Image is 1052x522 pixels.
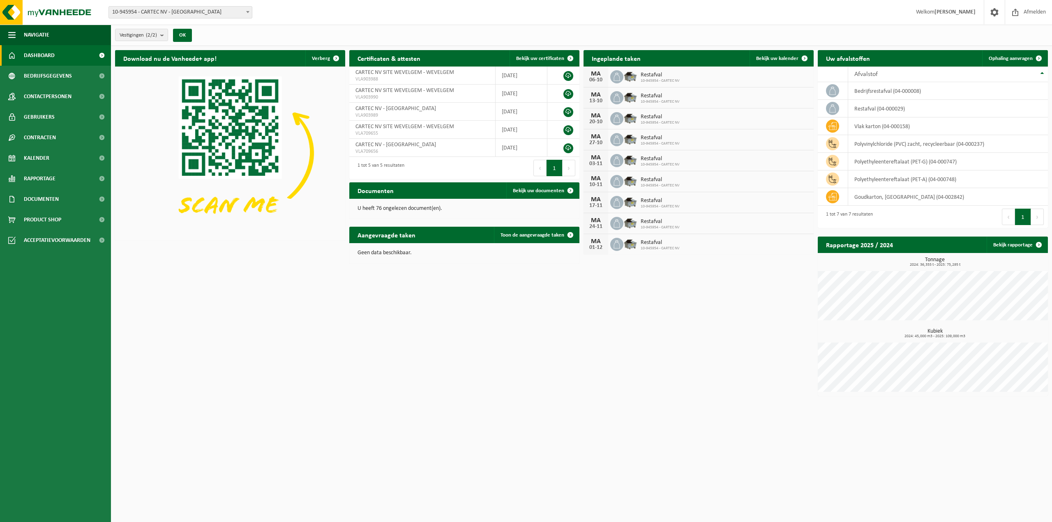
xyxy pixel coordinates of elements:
div: 03-11 [588,161,604,167]
button: 1 [547,160,563,176]
span: Product Shop [24,209,61,230]
div: 20-10 [588,119,604,125]
a: Toon de aangevraagde taken [494,227,579,243]
div: MA [588,92,604,98]
span: Restafval [641,114,680,120]
span: Restafval [641,218,680,225]
span: Bedrijfsgegevens [24,66,72,86]
div: MA [588,113,604,119]
img: Download de VHEPlus App [115,67,345,239]
img: WB-5000-GAL-GY-01 [623,174,637,188]
a: Bekijk rapportage [987,237,1047,253]
div: MA [588,217,604,224]
td: polyvinylchloride (PVC) zacht, recycleerbaar (04-000237) [848,135,1048,153]
div: 10-11 [588,182,604,188]
img: WB-5000-GAL-GY-01 [623,132,637,146]
span: 10-945954 - CARTEC NV [641,141,680,146]
span: 10-945954 - CARTEC NV [641,78,680,83]
span: VLA903990 [355,94,489,101]
button: OK [173,29,192,42]
span: Restafval [641,72,680,78]
span: CARTEC NV SITE WEVELGEM - WEVELGEM [355,69,454,76]
span: Acceptatievoorwaarden [24,230,90,251]
count: (2/2) [146,32,157,38]
div: MA [588,196,604,203]
span: Afvalstof [854,71,878,78]
div: 13-10 [588,98,604,104]
a: Ophaling aanvragen [982,50,1047,67]
button: 1 [1015,209,1031,225]
span: Kalender [24,148,49,168]
div: 1 tot 7 van 7 resultaten [822,208,873,226]
div: MA [588,71,604,77]
span: 10-945954 - CARTEC NV [641,246,680,251]
a: Bekijk uw documenten [506,182,579,199]
td: restafval (04-000029) [848,100,1048,117]
span: CARTEC NV SITE WEVELGEM - WEVELGEM [355,87,454,94]
button: Next [563,160,575,176]
td: goudkarton, [GEOGRAPHIC_DATA] (04-002842) [848,188,1048,206]
h2: Documenten [349,182,402,198]
div: 1 tot 5 van 5 resultaten [353,159,404,177]
span: Verberg [312,56,330,61]
div: 27-10 [588,140,604,146]
span: CARTEC NV - [GEOGRAPHIC_DATA] [355,106,436,112]
span: 10-945954 - CARTEC NV [641,183,680,188]
h3: Tonnage [822,257,1048,267]
img: WB-5000-GAL-GY-01 [623,237,637,251]
span: Restafval [641,177,680,183]
a: Bekijk uw certificaten [510,50,579,67]
span: Bekijk uw certificaten [516,56,564,61]
h2: Uw afvalstoffen [818,50,878,66]
span: VLA903989 [355,112,489,119]
h2: Download nu de Vanheede+ app! [115,50,225,66]
span: 2024: 36,355 t - 2025: 75,295 t [822,263,1048,267]
button: Next [1031,209,1044,225]
div: MA [588,175,604,182]
span: Bekijk uw kalender [756,56,798,61]
span: Restafval [641,239,680,246]
span: Documenten [24,189,59,209]
div: 01-12 [588,245,604,251]
span: VLA709655 [355,130,489,137]
span: 10-945954 - CARTEC NV [641,204,680,209]
div: MA [588,238,604,245]
div: 17-11 [588,203,604,209]
div: 24-11 [588,224,604,230]
span: Dashboard [24,45,55,66]
span: Restafval [641,135,680,141]
span: 10-945954 - CARTEC NV [641,99,680,104]
span: Restafval [641,198,680,204]
a: Bekijk uw kalender [750,50,813,67]
img: WB-5000-GAL-GY-01 [623,216,637,230]
h2: Rapportage 2025 / 2024 [818,237,901,253]
div: 06-10 [588,77,604,83]
span: 10-945954 - CARTEC NV - VLEZENBEEK [108,6,252,18]
span: CARTEC NV - [GEOGRAPHIC_DATA] [355,142,436,148]
td: [DATE] [496,85,548,103]
span: 10-945954 - CARTEC NV [641,225,680,230]
td: vlak karton (04-000158) [848,117,1048,135]
span: Contactpersonen [24,86,72,107]
span: Restafval [641,93,680,99]
img: WB-5000-GAL-GY-01 [623,90,637,104]
span: Toon de aangevraagde taken [501,232,564,238]
span: Ophaling aanvragen [989,56,1033,61]
h2: Certificaten & attesten [349,50,429,66]
span: Vestigingen [120,29,157,41]
span: VLA709656 [355,148,489,155]
span: 2024: 45,000 m3 - 2025: 109,000 m3 [822,334,1048,338]
td: bedrijfsrestafval (04-000008) [848,82,1048,100]
td: polyethyleentereftalaat (PET-A) (04-000748) [848,170,1048,188]
img: WB-5000-GAL-GY-01 [623,111,637,125]
td: [DATE] [496,67,548,85]
img: WB-5000-GAL-GY-01 [623,195,637,209]
span: Gebruikers [24,107,55,127]
span: 10-945954 - CARTEC NV [641,162,680,167]
span: VLA903988 [355,76,489,83]
button: Verberg [305,50,344,67]
div: MA [588,133,604,140]
button: Vestigingen(2/2) [115,29,168,41]
td: [DATE] [496,139,548,157]
span: Bekijk uw documenten [513,188,564,193]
